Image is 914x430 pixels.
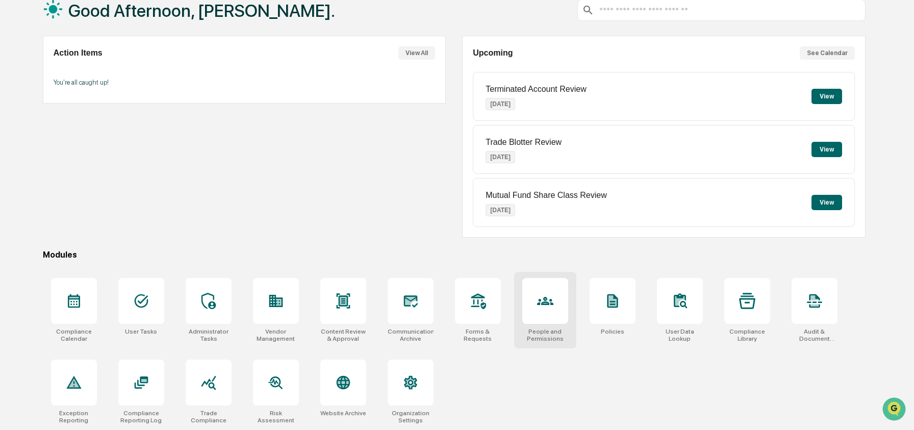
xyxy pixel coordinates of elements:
div: Compliance Reporting Log [118,410,164,424]
div: Trade Compliance [186,410,232,424]
p: Terminated Account Review [486,85,586,94]
div: Administrator Tasks [186,328,232,342]
div: Website Archive [320,410,366,417]
div: Exception Reporting [51,410,97,424]
div: Compliance Library [724,328,770,342]
p: [DATE] [486,204,515,216]
div: Audit & Document Logs [792,328,837,342]
span: Preclearance [20,129,66,139]
h2: Upcoming [473,48,513,58]
h2: Action Items [54,48,103,58]
div: We're available if you need us! [35,88,129,96]
div: Compliance Calendar [51,328,97,342]
p: [DATE] [486,98,515,110]
div: User Data Lookup [657,328,703,342]
a: Powered byPylon [72,172,123,181]
div: Modules [43,250,866,260]
span: Pylon [101,173,123,181]
a: 🔎Data Lookup [6,144,68,162]
div: Communications Archive [388,328,434,342]
div: User Tasks [125,328,157,335]
button: View [811,195,842,210]
p: Trade Blotter Review [486,138,562,147]
p: How can we help? [10,21,186,38]
span: Attestations [84,129,126,139]
img: 1746055101610-c473b297-6a78-478c-a979-82029cc54cd1 [10,78,29,96]
button: See Calendar [800,46,855,60]
button: View [811,142,842,157]
button: View All [398,46,435,60]
div: 🗄️ [74,130,82,138]
div: Policies [601,328,624,335]
div: People and Permissions [522,328,568,342]
div: Start new chat [35,78,167,88]
div: 🖐️ [10,130,18,138]
a: 🖐️Preclearance [6,124,70,143]
div: Vendor Management [253,328,299,342]
div: Forms & Requests [455,328,501,342]
iframe: Open customer support [881,396,909,424]
div: 🔎 [10,149,18,157]
p: [DATE] [486,151,515,163]
p: Mutual Fund Share Class Review [486,191,606,200]
a: 🗄️Attestations [70,124,131,143]
button: Start new chat [173,81,186,93]
div: Risk Assessment [253,410,299,424]
h1: Good Afternoon, [PERSON_NAME]. [68,1,335,21]
p: You're all caught up! [54,79,435,86]
div: Organization Settings [388,410,434,424]
span: Data Lookup [20,148,64,158]
div: Content Review & Approval [320,328,366,342]
button: View [811,89,842,104]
